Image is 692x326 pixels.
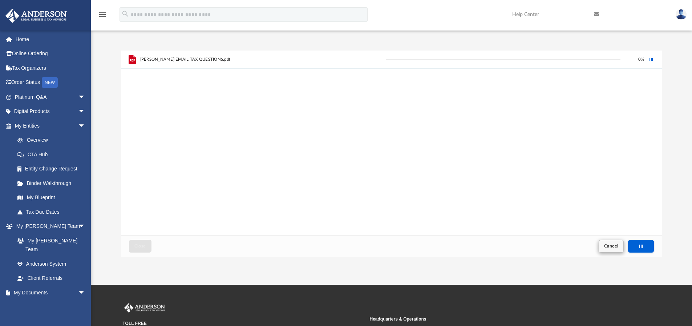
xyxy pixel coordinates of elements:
[78,285,93,300] span: arrow_drop_down
[10,257,93,271] a: Anderson System
[5,219,93,234] a: My [PERSON_NAME] Teamarrow_drop_down
[78,219,93,234] span: arrow_drop_down
[5,104,96,119] a: Digital Productsarrow_drop_down
[604,244,619,248] span: Cancel
[98,10,107,19] i: menu
[10,300,89,314] a: Box
[129,240,151,253] button: Close
[5,285,93,300] a: My Documentsarrow_drop_down
[121,51,662,257] div: Upload
[123,303,166,313] img: Anderson Advisors Platinum Portal
[10,190,93,205] a: My Blueprint
[121,51,662,235] div: grid
[3,9,69,23] img: Anderson Advisors Platinum Portal
[5,118,96,133] a: My Entitiesarrow_drop_down
[5,47,96,61] a: Online Ordering
[10,133,96,148] a: Overview
[121,10,129,18] i: search
[5,32,96,47] a: Home
[5,61,96,75] a: Tax Organizers
[10,162,96,176] a: Entity Change Request
[78,104,93,119] span: arrow_drop_down
[370,316,612,322] small: Headquarters & Operations
[647,56,655,63] button: Cancel this upload
[98,14,107,19] a: menu
[599,240,624,253] button: Cancel
[78,118,93,133] span: arrow_drop_down
[134,244,146,248] span: Close
[10,176,96,190] a: Binder Walkthrough
[633,56,644,63] div: 0 %
[10,271,93,286] a: Client Referrals
[10,205,96,219] a: Tax Due Dates
[140,57,230,62] span: [PERSON_NAME] EMAIL TAX QUESTIONS.pdf
[676,9,687,20] img: User Pic
[5,90,96,104] a: Platinum Q&Aarrow_drop_down
[10,233,89,257] a: My [PERSON_NAME] Team
[42,77,58,88] div: NEW
[5,75,96,90] a: Order StatusNEW
[10,147,96,162] a: CTA Hub
[78,90,93,105] span: arrow_drop_down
